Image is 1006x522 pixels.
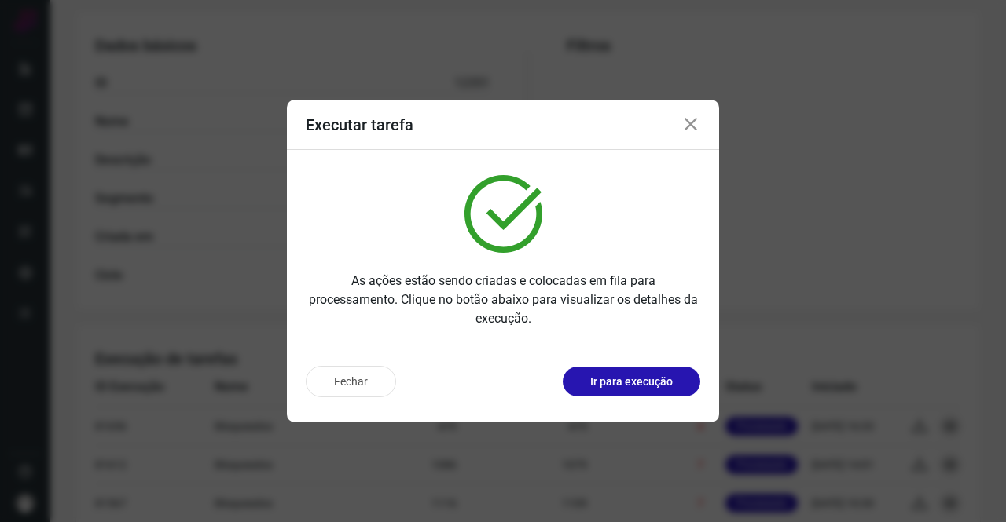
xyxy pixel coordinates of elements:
[306,115,413,134] h3: Executar tarefa
[590,374,673,390] p: Ir para execução
[464,175,542,253] img: verified.svg
[306,366,396,397] button: Fechar
[563,367,700,396] button: Ir para execução
[306,272,700,328] p: As ações estão sendo criadas e colocadas em fila para processamento. Clique no botão abaixo para ...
